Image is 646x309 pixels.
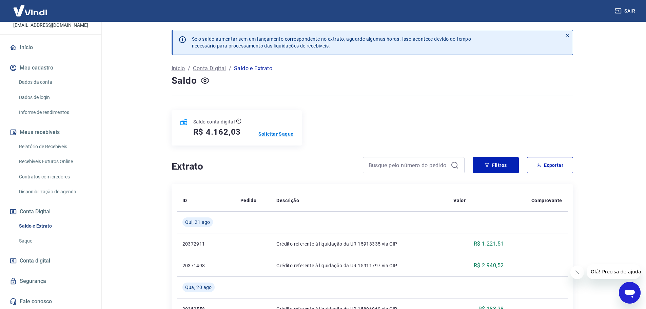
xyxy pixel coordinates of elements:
[8,0,52,21] img: Vindi
[8,274,93,289] a: Segurança
[8,60,93,75] button: Meu cadastro
[453,197,466,204] p: Valor
[193,64,226,73] a: Conta Digital
[182,262,230,269] p: 20371498
[531,197,562,204] p: Comprovante
[229,64,231,73] p: /
[240,197,256,204] p: Pedido
[172,74,197,88] h4: Saldo
[182,197,187,204] p: ID
[258,131,294,137] a: Solicitar Saque
[172,64,185,73] a: Início
[474,240,504,248] p: R$ 1.221,51
[474,262,504,270] p: R$ 2.940,52
[16,91,93,104] a: Dados de login
[276,262,443,269] p: Crédito referente à liquidação da UR 15911797 via CIP
[185,284,212,291] span: Qua, 20 ago
[570,266,584,279] iframe: Fechar mensagem
[16,234,93,248] a: Saque
[369,160,448,170] input: Busque pelo número do pedido
[4,5,57,10] span: Olá! Precisa de ajuda?
[185,219,210,226] span: Qui, 21 ago
[587,264,641,279] iframe: Mensagem da empresa
[8,253,93,268] a: Conta digital
[276,197,299,204] p: Descrição
[16,170,93,184] a: Contratos com credores
[16,75,93,89] a: Dados da conta
[8,204,93,219] button: Conta Digital
[8,125,93,140] button: Meus recebíveis
[16,105,93,119] a: Informe de rendimentos
[182,240,230,247] p: 20372911
[188,64,190,73] p: /
[172,160,355,173] h4: Extrato
[193,118,235,125] p: Saldo conta digital
[16,140,93,154] a: Relatório de Recebíveis
[16,155,93,169] a: Recebíveis Futuros Online
[20,256,50,266] span: Conta digital
[8,294,93,309] a: Fale conosco
[619,282,641,304] iframe: Botão para abrir a janela de mensagens
[276,240,443,247] p: Crédito referente à liquidação da UR 15913335 via CIP
[16,219,93,233] a: Saldo e Extrato
[13,22,88,29] p: [EMAIL_ADDRESS][DOMAIN_NAME]
[8,40,93,55] a: Início
[527,157,573,173] button: Exportar
[234,64,272,73] p: Saldo e Extrato
[473,157,519,173] button: Filtros
[16,185,93,199] a: Disponibilização de agenda
[192,36,471,49] p: Se o saldo aumentar sem um lançamento correspondente no extrato, aguarde algumas horas. Isso acon...
[193,127,241,137] h5: R$ 4.162,03
[613,5,638,17] button: Sair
